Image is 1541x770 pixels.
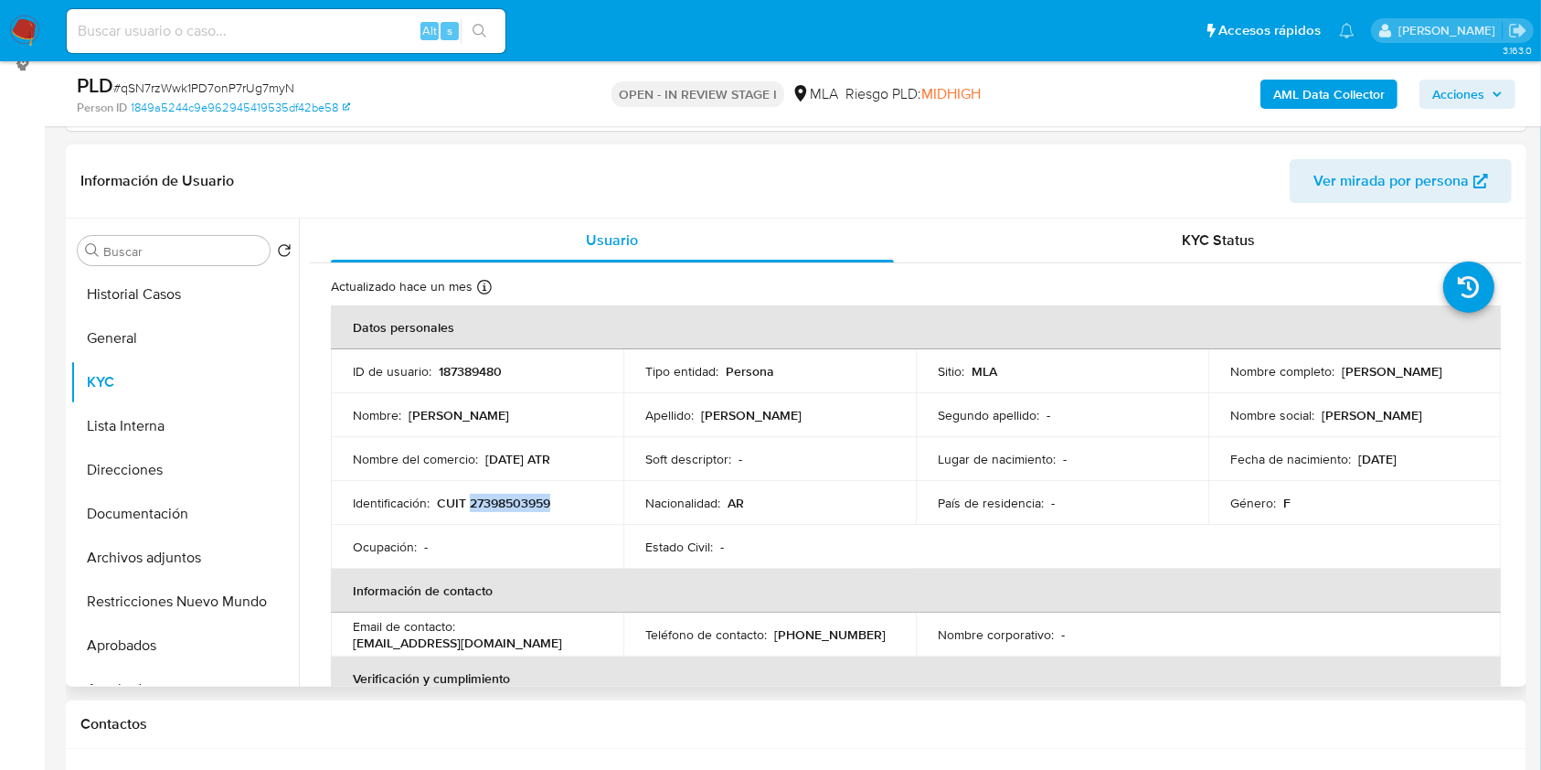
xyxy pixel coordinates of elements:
p: [PERSON_NAME] [1322,407,1422,423]
button: search-icon [461,18,498,44]
div: MLA [792,84,838,104]
p: Estado Civil : [645,539,713,555]
p: valentina.santellan@mercadolibre.com [1398,22,1502,39]
p: AR [728,495,744,511]
button: Lista Interna [70,404,299,448]
p: País de residencia : [938,495,1044,511]
button: General [70,316,299,360]
p: Segundo apellido : [938,407,1039,423]
p: Nombre corporativo : [938,626,1054,643]
p: Sitio : [938,363,964,380]
p: Nombre social : [1230,407,1314,423]
button: Documentación [70,492,299,536]
b: PLD [77,70,113,100]
th: Verificación y cumplimiento [331,657,1501,700]
span: # qSN7rzWwk1PD7onP7rUg7myN [113,79,294,97]
a: Salir [1508,21,1527,40]
p: [PERSON_NAME] [701,407,802,423]
p: [DATE] [1358,451,1397,467]
button: Historial Casos [70,273,299,316]
button: AML Data Collector [1260,80,1398,109]
button: Ver mirada por persona [1290,159,1512,203]
span: Riesgo PLD: [845,84,981,104]
p: 187389480 [439,363,502,380]
button: Restricciones Nuevo Mundo [70,580,299,624]
p: Tipo entidad : [645,363,718,380]
p: - [1051,495,1055,511]
p: [EMAIL_ADDRESS][DOMAIN_NAME] [353,635,562,651]
b: Person ID [77,100,127,116]
p: Lugar de nacimiento : [938,451,1056,467]
p: - [424,539,428,555]
button: Acciones [1419,80,1515,109]
p: Actualizado hace un mes [331,278,473,295]
p: Identificación : [353,495,430,511]
button: Direcciones [70,448,299,492]
a: Notificaciones [1339,23,1355,38]
p: Género : [1230,495,1276,511]
a: 1849a5244c9e962945419535df42be58 [131,100,350,116]
p: Ocupación : [353,539,417,555]
p: ID de usuario : [353,363,431,380]
button: Archivos adjuntos [70,536,299,580]
th: Información de contacto [331,569,1501,613]
button: KYC [70,360,299,404]
p: Persona [726,363,774,380]
p: Nacionalidad : [645,495,720,511]
p: - [720,539,724,555]
p: [DATE] ATR [485,451,550,467]
p: MLA [972,363,997,380]
p: Soft descriptor : [645,451,731,467]
span: Acciones [1432,80,1484,109]
p: - [1047,407,1050,423]
b: AML Data Collector [1273,80,1385,109]
span: Accesos rápidos [1218,21,1321,40]
input: Buscar [103,243,262,260]
p: [PHONE_NUMBER] [774,626,886,643]
h1: Información de Usuario [80,172,234,190]
p: OPEN - IN REVIEW STAGE I [611,81,784,107]
span: Ver mirada por persona [1313,159,1469,203]
h1: Contactos [80,715,1512,733]
button: Aprobadores [70,668,299,711]
p: Nombre del comercio : [353,451,478,467]
p: Nombre completo : [1230,363,1334,380]
input: Buscar usuario o caso... [67,19,505,43]
p: [PERSON_NAME] [409,407,509,423]
button: Volver al orden por defecto [277,243,292,263]
button: Aprobados [70,624,299,668]
span: Usuario [586,230,638,251]
span: Alt [422,22,437,39]
span: MIDHIGH [921,83,981,104]
th: Datos personales [331,305,1501,349]
p: - [739,451,742,467]
button: Buscar [85,243,100,258]
p: Apellido : [645,407,694,423]
p: CUIT 27398503959 [437,495,550,511]
p: Nombre : [353,407,401,423]
p: - [1061,626,1065,643]
p: Email de contacto : [353,618,455,635]
span: KYC Status [1182,230,1255,251]
p: F [1283,495,1291,511]
p: - [1063,451,1067,467]
span: s [447,22,452,39]
span: 3.163.0 [1503,43,1532,58]
p: Fecha de nacimiento : [1230,451,1351,467]
p: [PERSON_NAME] [1342,363,1442,380]
p: Teléfono de contacto : [645,626,767,643]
